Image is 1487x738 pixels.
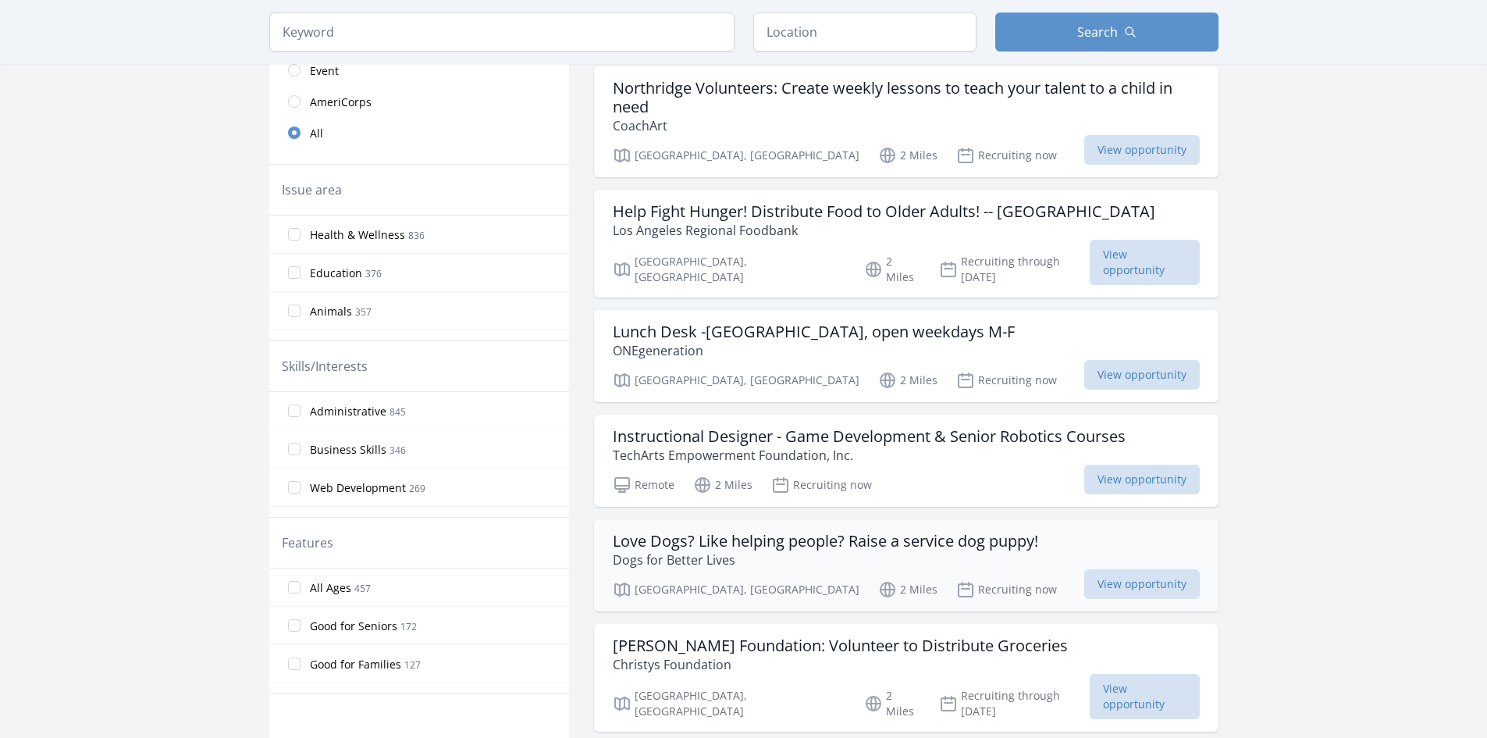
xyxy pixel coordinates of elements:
p: Dogs for Better Lives [613,551,1038,569]
a: Lunch Desk -[GEOGRAPHIC_DATA], open weekdays M-F ONEgeneration [GEOGRAPHIC_DATA], [GEOGRAPHIC_DAT... [594,310,1218,402]
span: All [310,126,323,141]
span: Event [310,63,339,79]
legend: Features [282,533,333,552]
span: Search [1077,23,1118,41]
p: 2 Miles [878,580,937,599]
span: Web Development [310,480,406,496]
a: Help Fight Hunger! Distribute Food to Older Adults! -- [GEOGRAPHIC_DATA] Los Angeles Regional Foo... [594,190,1218,298]
input: Good for Families 127 [288,658,301,670]
span: Administrative [310,404,386,419]
a: Northridge Volunteers: Create weekly lessons to teach your talent to a child in need CoachArt [GE... [594,66,1218,177]
span: View opportunity [1084,135,1200,165]
a: All [269,117,569,148]
a: AmeriCorps [269,86,569,117]
p: Christys Foundation [613,655,1068,674]
p: CoachArt [613,116,1200,135]
span: 269 [409,482,425,495]
span: Health & Wellness [310,227,405,243]
a: Event [269,55,569,86]
span: 845 [390,405,406,419]
p: Recruiting now [956,580,1057,599]
p: Remote [613,476,674,494]
p: Recruiting now [956,146,1057,165]
p: 2 Miles [693,476,752,494]
span: 172 [400,620,417,633]
p: 2 Miles [878,146,937,165]
input: Business Skills 346 [288,443,301,455]
input: Health & Wellness 836 [288,228,301,241]
span: 457 [354,582,371,595]
p: 2 Miles [864,254,920,285]
input: Education 376 [288,266,301,279]
span: 127 [404,658,421,672]
span: View opportunity [1084,465,1200,494]
h3: Northridge Volunteers: Create weekly lessons to teach your talent to a child in need [613,79,1200,116]
h3: Help Fight Hunger! Distribute Food to Older Adults! -- [GEOGRAPHIC_DATA] [613,202,1155,221]
p: 2 Miles [878,371,937,390]
span: Good for Seniors [310,619,397,634]
span: View opportunity [1090,674,1200,719]
input: Administrative 845 [288,405,301,417]
p: Recruiting through [DATE] [939,254,1090,285]
p: [GEOGRAPHIC_DATA], [GEOGRAPHIC_DATA] [613,580,859,599]
span: 836 [408,229,425,242]
p: [GEOGRAPHIC_DATA], [GEOGRAPHIC_DATA] [613,254,846,285]
span: Education [310,266,362,281]
input: Good for Seniors 172 [288,619,301,632]
p: Los Angeles Regional Foodbank [613,221,1155,240]
p: Recruiting now [771,476,872,494]
input: All Ages 457 [288,581,301,594]
p: [GEOGRAPHIC_DATA], [GEOGRAPHIC_DATA] [613,688,846,719]
legend: Skills/Interests [282,357,368,376]
a: Instructional Designer - Game Development & Senior Robotics Courses TechArts Empowerment Foundati... [594,415,1218,507]
span: All Ages [310,580,351,596]
p: Recruiting now [956,371,1057,390]
h3: Instructional Designer - Game Development & Senior Robotics Courses [613,427,1126,446]
span: Animals [310,304,352,319]
p: ONEgeneration [613,341,1015,360]
p: 2 Miles [864,688,920,719]
input: Keyword [269,12,735,52]
h3: [PERSON_NAME] Foundation: Volunteer to Distribute Groceries [613,636,1068,655]
p: TechArts Empowerment Foundation, Inc. [613,446,1126,465]
h3: Love Dogs? Like helping people? Raise a service dog puppy! [613,532,1038,551]
h3: Lunch Desk -[GEOGRAPHIC_DATA], open weekdays M-F [613,323,1015,341]
input: Location [753,12,977,52]
p: [GEOGRAPHIC_DATA], [GEOGRAPHIC_DATA] [613,146,859,165]
legend: Issue area [282,180,342,199]
span: 376 [365,267,382,280]
span: 346 [390,444,406,457]
span: Business Skills [310,442,386,458]
span: 357 [355,305,372,319]
span: AmeriCorps [310,94,372,110]
input: Web Development 269 [288,481,301,494]
a: Love Dogs? Like helping people? Raise a service dog puppy! Dogs for Better Lives [GEOGRAPHIC_DATA... [594,519,1218,611]
p: Recruiting through [DATE] [939,688,1090,719]
button: Search [995,12,1218,52]
input: Animals 357 [288,305,301,317]
a: [PERSON_NAME] Foundation: Volunteer to Distribute Groceries Christys Foundation [GEOGRAPHIC_DATA]... [594,624,1218,732]
p: [GEOGRAPHIC_DATA], [GEOGRAPHIC_DATA] [613,371,859,390]
span: View opportunity [1084,360,1200,390]
span: Good for Families [310,657,401,672]
span: View opportunity [1084,569,1200,599]
span: View opportunity [1090,240,1200,285]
